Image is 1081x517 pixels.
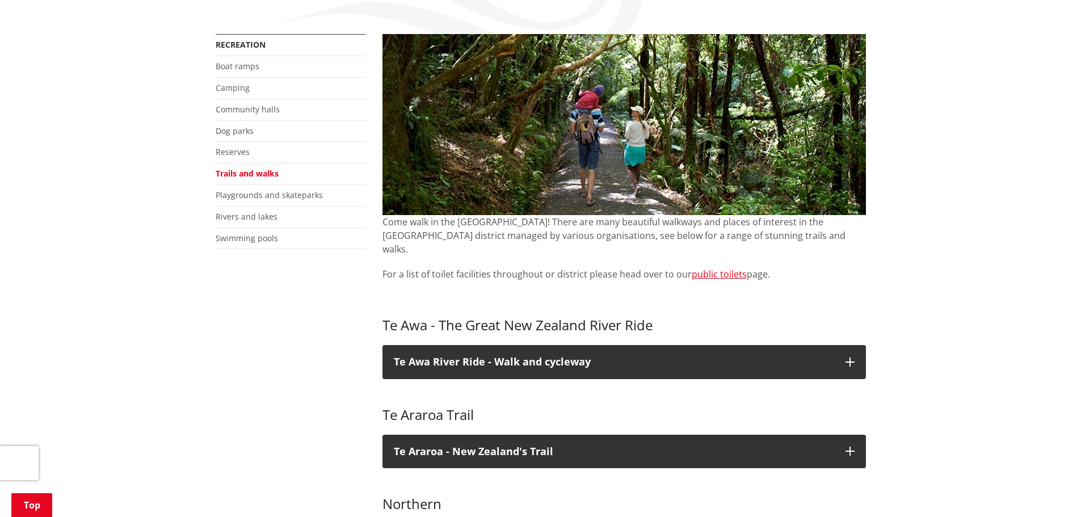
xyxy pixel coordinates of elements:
p: For a list of toilet facilities throughout or district please head over to our page. [382,267,866,281]
p: Te Araroa - New Zealand's Trail [394,446,834,457]
p: Come walk in the [GEOGRAPHIC_DATA]! There are many beautiful walkways and places of interest in t... [382,215,866,256]
a: Rivers and lakes [216,211,277,222]
a: Boat ramps [216,61,259,72]
iframe: Messenger Launcher [1029,469,1070,510]
a: Playgrounds and skateparks [216,190,323,200]
a: Swimming pools [216,233,278,243]
h3: Te Araroa Trail [382,390,866,423]
a: Reserves [216,146,250,157]
a: Trails and walks [216,168,279,179]
button: Te Awa River Ride - Walk and cycleway [382,345,866,379]
img: Bridal Veil Falls [382,34,866,215]
button: Te Araroa - New Zealand's Trail [382,435,866,469]
h3: Te Awa River Ride - Walk and cycleway [394,356,834,368]
a: Dog parks [216,125,254,136]
a: Top [11,493,52,517]
a: Camping [216,82,250,93]
h3: Northern [382,480,866,512]
h3: Te Awa - The Great New Zealand River Ride [382,317,866,334]
a: public toilets [692,268,747,280]
a: Community halls [216,104,280,115]
a: Recreation [216,39,266,50]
